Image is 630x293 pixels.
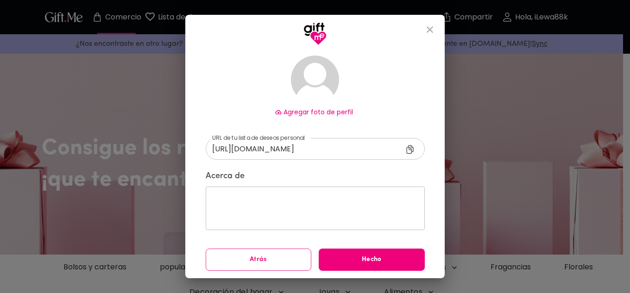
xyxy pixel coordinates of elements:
font: Atrás [250,256,267,263]
img: Logotipo de GiftMe [303,22,327,45]
button: cerca [419,19,441,41]
font: Acerca de [206,172,245,181]
font: Agregar foto de perfil [283,107,353,117]
img: Avatar [291,56,339,104]
font: Hecho [362,256,382,263]
button: Atrás [206,249,312,271]
button: Hecho [319,249,425,271]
